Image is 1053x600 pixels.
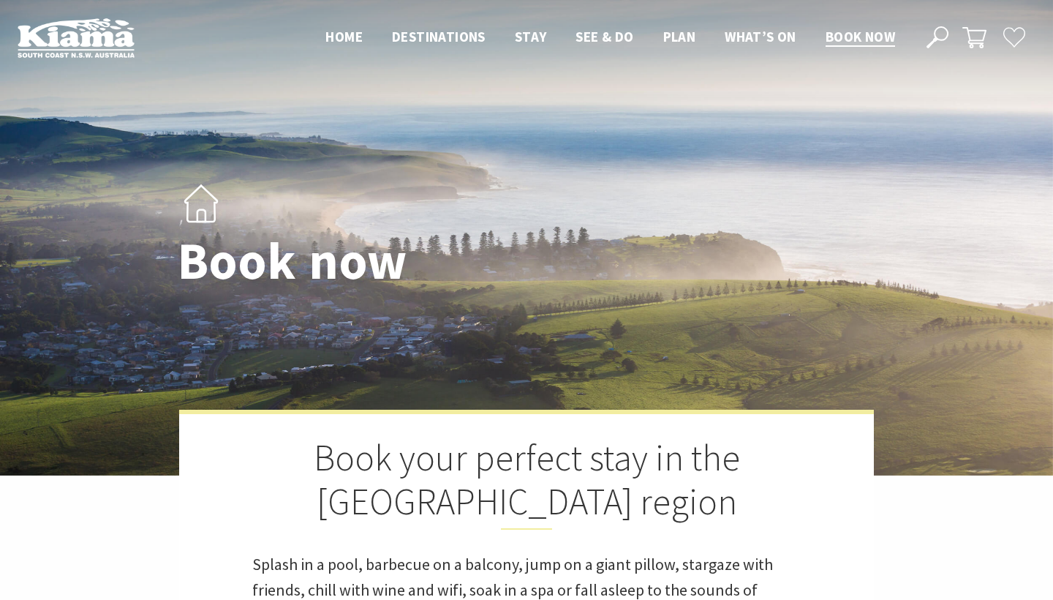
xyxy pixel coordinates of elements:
h1: Book now [178,233,591,290]
span: Plan [663,28,696,45]
span: Destinations [392,28,486,45]
span: Home [325,28,363,45]
img: Kiama Logo [18,18,135,58]
nav: Main Menu [311,26,910,50]
h2: Book your perfect stay in the [GEOGRAPHIC_DATA] region [252,436,801,530]
span: See & Do [575,28,633,45]
span: What’s On [725,28,796,45]
span: Stay [515,28,547,45]
span: Book now [826,28,895,45]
